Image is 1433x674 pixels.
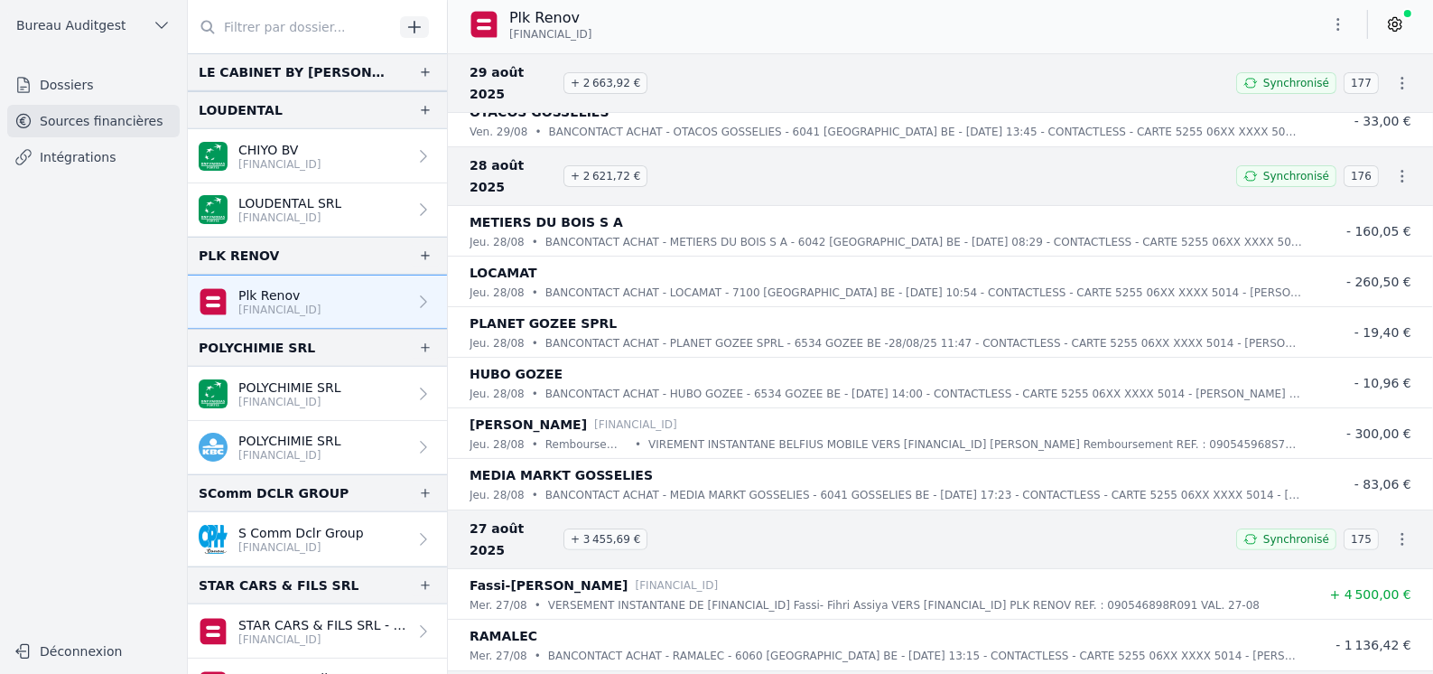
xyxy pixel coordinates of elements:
span: 176 [1344,165,1379,187]
img: kbc.png [199,433,228,462]
img: belfius.png [470,10,498,39]
p: BANCONTACT ACHAT - OTACOS GOSSELIES - 6041 [GEOGRAPHIC_DATA] BE - [DATE] 13:45 - CONTACTLESS - CA... [549,123,1303,141]
p: BANCONTACT ACHAT - PLANET GOZEE SPRL - 6534 GOZEE BE -28/08/25 11:47 - CONTACTLESS - CARTE 5255 0... [545,334,1303,352]
div: POLYCHIMIE SRL [199,337,315,359]
div: • [532,486,538,504]
span: - 300,00 € [1346,426,1411,441]
p: [PERSON_NAME] [470,414,587,435]
p: Remboursement [545,435,628,454]
p: [FINANCIAL_ID] [238,211,341,225]
p: LOUDENTAL SRL [238,194,341,212]
a: LOUDENTAL SRL [FINANCIAL_ID] [188,183,447,237]
img: BNP_BE_BUSINESS_GEBABEBB.png [199,195,228,224]
p: PLANET GOZEE SPRL [470,313,617,334]
img: belfius.svg [199,617,228,646]
a: POLYCHIMIE SRL [FINANCIAL_ID] [188,421,447,474]
p: Fassi-[PERSON_NAME] [470,575,628,596]
a: S Comm Dclr Group [FINANCIAL_ID] [188,512,447,566]
button: Déconnexion [7,637,180,666]
p: S Comm Dclr Group [238,524,364,542]
p: BANCONTACT ACHAT - HUBO GOZEE - 6534 GOZEE BE - [DATE] 14:00 - CONTACTLESS - CARTE 5255 06XX XXXX... [545,385,1303,403]
span: + 4 500,00 € [1330,587,1411,602]
img: BANQUE_CPH_CPHBBE75XXX.png [199,525,228,554]
p: BANCONTACT ACHAT - RAMALEC - 6060 [GEOGRAPHIC_DATA] BE - [DATE] 13:15 - CONTACTLESS - CARTE 5255 ... [548,647,1303,665]
p: [FINANCIAL_ID] [594,416,677,434]
p: BANCONTACT ACHAT - METIERS DU BOIS S A - 6042 [GEOGRAPHIC_DATA] BE - [DATE] 08:29 - CONTACTLESS -... [545,233,1303,251]
div: PLK RENOV [199,245,279,267]
a: Intégrations [7,141,180,173]
p: mer. 27/08 [470,647,527,665]
span: - 1 136,42 € [1335,638,1411,652]
p: METIERS DU BOIS S A [470,211,623,233]
span: Synchronisé [1263,169,1329,183]
div: • [532,435,538,454]
a: STAR CARS & FILS SRL - [FINANCIAL_ID] (Archive) [FINANCIAL_ID] [188,604,447,659]
p: POLYCHIMIE SRL [238,379,341,397]
span: - 160,05 € [1346,224,1411,239]
span: - 83,06 € [1354,477,1411,491]
p: mer. 27/08 [470,596,527,614]
span: - 260,50 € [1346,275,1411,289]
span: Synchronisé [1263,532,1329,547]
p: [FINANCIAL_ID] [636,576,719,594]
p: HUBO GOZEE [470,363,563,385]
div: • [532,385,538,403]
p: VIREMENT INSTANTANE BELFIUS MOBILE VERS [FINANCIAL_ID] [PERSON_NAME] Remboursement REF. : 0905459... [648,435,1303,454]
p: [FINANCIAL_ID] [238,632,407,647]
span: Synchronisé [1263,76,1329,90]
p: jeu. 28/08 [470,385,525,403]
span: 27 août 2025 [470,518,556,561]
p: Plk Renov [509,7,592,29]
div: • [535,596,541,614]
div: • [532,334,538,352]
span: 177 [1344,72,1379,94]
span: - 33,00 € [1354,114,1411,128]
p: [FINANCIAL_ID] [238,395,341,409]
p: RAMALEC [470,625,537,647]
div: LE CABINET BY [PERSON_NAME] [199,61,389,83]
a: Sources financières [7,105,180,137]
img: BNP_BE_BUSINESS_GEBABEBB.png [199,142,228,171]
div: • [535,647,541,665]
a: Plk Renov [FINANCIAL_ID] [188,275,447,329]
p: [FINANCIAL_ID] [238,157,321,172]
span: - 19,40 € [1354,325,1411,340]
span: + 3 455,69 € [563,529,647,550]
a: POLYCHIMIE SRL [FINANCIAL_ID] [188,367,447,421]
div: SComm DCLR GROUP [199,482,349,504]
span: Bureau Auditgest [16,16,126,34]
p: [FINANCIAL_ID] [238,448,341,463]
span: 29 août 2025 [470,61,556,105]
a: Dossiers [7,69,180,101]
a: CHIYO BV [FINANCIAL_ID] [188,129,447,183]
div: • [535,123,541,141]
div: STAR CARS & FILS SRL [199,575,358,596]
p: MEDIA MARKT GOSSELIES [470,464,653,486]
span: - 10,96 € [1354,376,1411,390]
p: jeu. 28/08 [470,334,525,352]
p: Plk Renov [238,286,321,304]
p: jeu. 28/08 [470,486,525,504]
p: jeu. 28/08 [470,284,525,302]
p: BANCONTACT ACHAT - LOCAMAT - 7100 [GEOGRAPHIC_DATA] BE - [DATE] 10:54 - CONTACTLESS - CARTE 5255 ... [545,284,1303,302]
p: BANCONTACT ACHAT - MEDIA MARKT GOSSELIES - 6041 GOSSELIES BE - [DATE] 17:23 - CONTACTLESS - CARTE... [545,486,1303,504]
input: Filtrer par dossier... [188,11,394,43]
div: • [532,233,538,251]
p: POLYCHIMIE SRL [238,432,341,450]
img: belfius.png [199,287,228,316]
span: [FINANCIAL_ID] [509,27,592,42]
p: VERSEMENT INSTANTANE DE [FINANCIAL_ID] Fassi- Fihri Assiya VERS [FINANCIAL_ID] PLK RENOV REF. : 0... [548,596,1260,614]
p: LOCAMAT [470,262,537,284]
p: [FINANCIAL_ID] [238,540,364,555]
span: + 2 663,92 € [563,72,647,94]
p: jeu. 28/08 [470,435,525,454]
div: LOUDENTAL [199,99,283,121]
div: • [532,284,538,302]
p: jeu. 28/08 [470,233,525,251]
span: + 2 621,72 € [563,165,647,187]
p: [FINANCIAL_ID] [238,303,321,317]
span: 175 [1344,529,1379,550]
span: 28 août 2025 [470,154,556,198]
p: CHIYO BV [238,141,321,159]
div: • [635,435,641,454]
